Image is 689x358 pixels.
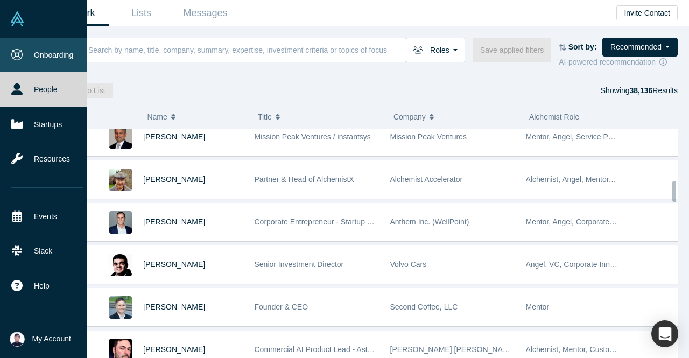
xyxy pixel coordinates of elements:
[390,345,542,354] span: [PERSON_NAME] [PERSON_NAME] Capital
[109,296,132,319] img: Charlie Graham's Profile Image
[258,106,272,128] span: Title
[602,38,678,57] button: Recommended
[32,333,71,345] span: My Account
[393,106,426,128] span: Company
[568,43,597,51] strong: Sort by:
[143,345,205,354] a: [PERSON_NAME]
[526,303,550,311] span: Mentor
[255,132,371,141] span: Mission Peak Ventures / instantsys
[390,175,463,184] span: Alchemist Accelerator
[143,175,205,184] a: [PERSON_NAME]
[390,260,427,269] span: Volvo Cars
[143,132,205,141] a: [PERSON_NAME]
[10,332,25,347] img: Kamoliddin Yaxshiliqov's Account
[616,5,678,20] button: Invite Contact
[109,126,132,149] img: Vipin Chawla's Profile Image
[601,83,678,98] div: Showing
[147,106,247,128] button: Name
[255,345,654,354] span: Commercial AI Product Lead - Astellas & Angel Investor - [PERSON_NAME] [PERSON_NAME] Capital, Alc...
[255,260,344,269] span: Senior Investment Director
[258,106,382,128] button: Title
[526,217,680,226] span: Mentor, Angel, Corporate Innovator, Customer
[109,254,132,276] img: Pratik Budhdev's Profile Image
[143,303,205,311] a: [PERSON_NAME]
[109,169,132,191] img: Ian Bergman's Profile Image
[109,1,173,26] a: Lists
[87,37,406,62] input: Search by name, title, company, summary, expertise, investment criteria or topics of focus
[629,86,652,95] strong: 38,136
[255,303,308,311] span: Founder & CEO
[62,83,113,98] button: Add to List
[390,132,467,141] span: Mission Peak Ventures
[109,211,132,234] img: Christian Busch's Profile Image
[406,38,465,62] button: Roles
[255,217,409,226] span: Corporate Entrepreneur - Startup CEO Mentor
[10,11,25,26] img: Alchemist Vault Logo
[390,217,469,226] span: Anthem Inc. (WellPoint)
[147,106,167,128] span: Name
[10,332,71,347] button: My Account
[393,106,518,128] button: Company
[629,86,678,95] span: Results
[529,113,579,121] span: Alchemist Role
[559,57,678,68] div: AI-powered recommendation
[390,303,458,311] span: Second Coffee, LLC
[255,175,354,184] span: Partner & Head of AlchemistX
[173,1,237,26] a: Messages
[143,260,205,269] a: [PERSON_NAME]
[34,280,50,292] span: Help
[143,217,205,226] a: [PERSON_NAME]
[473,38,551,62] button: Save applied filters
